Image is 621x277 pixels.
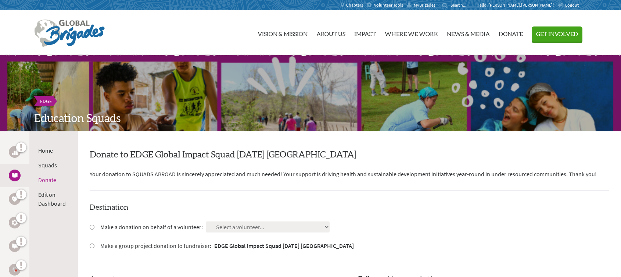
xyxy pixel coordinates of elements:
img: Health [12,196,18,201]
img: Education [12,173,18,178]
a: Squads [38,161,57,169]
a: Medical [9,264,21,276]
img: Medical [12,267,18,273]
input: Search... [451,2,471,8]
a: Home [38,147,53,154]
a: Logout [557,2,579,8]
a: Impact [354,14,376,52]
img: STEM [12,220,18,225]
a: Where We Work [385,14,438,52]
p: Your donation to SQUADS ABROAD is sincerely appreciated and much needed! Your support is driving ... [90,170,609,178]
span: Volunteer Tools [374,2,403,8]
p: Hello, [PERSON_NAME].[PERSON_NAME]! [477,2,557,8]
h2: Donate to EDGE Global Impact Squad [DATE] [GEOGRAPHIC_DATA] [90,149,609,161]
a: Donate [38,176,56,184]
strong: EDGE Global Impact Squad [DATE] [GEOGRAPHIC_DATA] [214,242,354,249]
button: Get Involved [532,26,582,42]
a: Edit on Dashboard [38,191,66,207]
h2: Education Squads [34,112,587,125]
a: EDGE [34,96,58,106]
span: MyBrigades [414,2,435,8]
label: Make a group project donation to fundraiser: [100,241,354,250]
span: Logout [565,2,579,8]
li: Donate [38,175,69,184]
a: Impact [9,240,21,252]
li: Edit on Dashboard [38,190,69,208]
a: News & Media [447,14,490,52]
li: Home [38,146,69,155]
span: Get Involved [536,31,578,37]
a: Donate [499,14,523,52]
a: Vision & Mission [258,14,308,52]
a: STEM [9,217,21,228]
a: Business [9,146,21,158]
img: Business [12,149,18,155]
a: Health [9,193,21,205]
li: Squads [38,161,69,170]
img: Global Brigades Logo [34,19,105,47]
label: Make a donation on behalf of a volunteer: [100,223,203,231]
span: EDGE [40,98,52,104]
span: Chapters [346,2,363,8]
img: Impact [12,244,18,249]
h4: Destination [90,202,609,213]
a: About Us [316,14,345,52]
a: Education [9,170,21,181]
